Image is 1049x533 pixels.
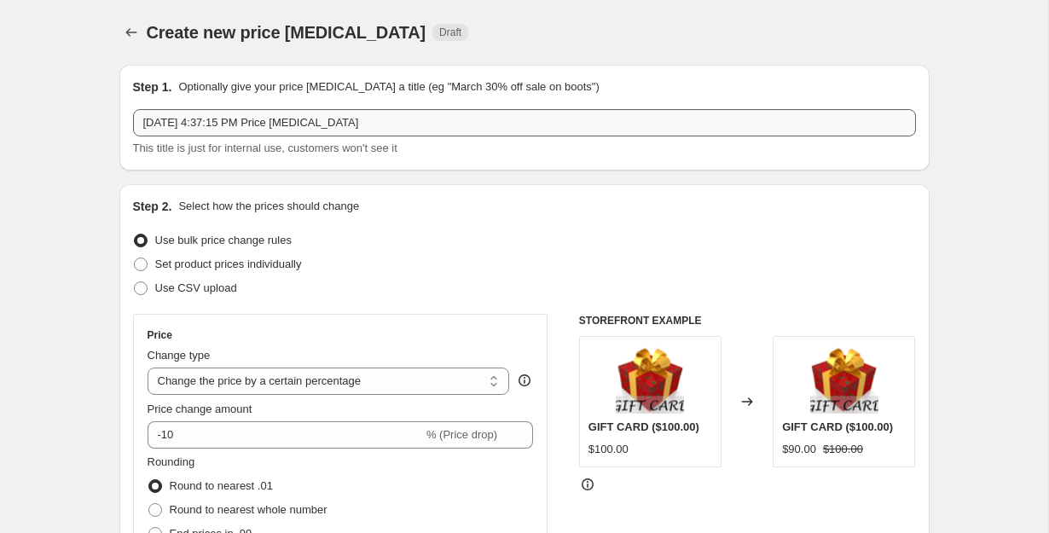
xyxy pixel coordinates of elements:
[588,441,629,458] div: $100.00
[170,479,273,492] span: Round to nearest .01
[148,421,423,449] input: -15
[148,455,195,468] span: Rounding
[516,372,533,389] div: help
[133,142,397,154] span: This title is just for internal use, customers won't see it
[588,420,699,433] span: GIFT CARD ($100.00)
[147,23,426,42] span: Create new price [MEDICAL_DATA]
[782,420,893,433] span: GIFT CARD ($100.00)
[810,345,878,414] img: GIFTCARD_80x.png
[148,328,172,342] h3: Price
[426,428,497,441] span: % (Price drop)
[133,198,172,215] h2: Step 2.
[155,234,292,246] span: Use bulk price change rules
[579,314,916,327] h6: STOREFRONT EXAMPLE
[782,441,816,458] div: $90.00
[148,403,252,415] span: Price change amount
[133,78,172,96] h2: Step 1.
[616,345,684,414] img: GIFTCARD_80x.png
[155,258,302,270] span: Set product prices individually
[170,503,327,516] span: Round to nearest whole number
[439,26,461,39] span: Draft
[133,109,916,136] input: 30% off holiday sale
[823,441,863,458] strike: $100.00
[178,78,599,96] p: Optionally give your price [MEDICAL_DATA] a title (eg "March 30% off sale on boots")
[155,281,237,294] span: Use CSV upload
[119,20,143,44] button: Price change jobs
[148,349,211,362] span: Change type
[178,198,359,215] p: Select how the prices should change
